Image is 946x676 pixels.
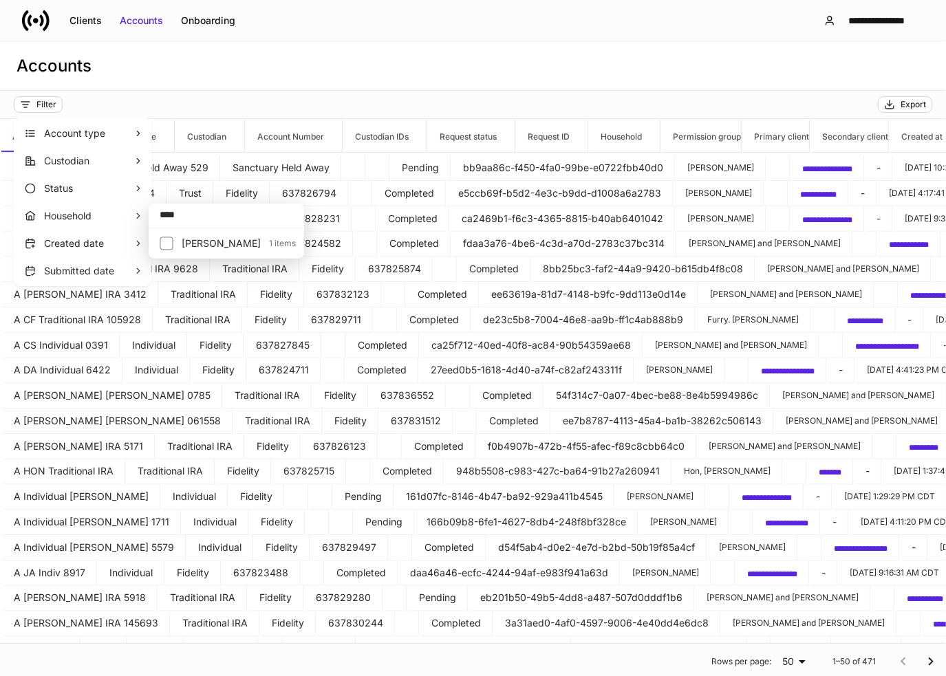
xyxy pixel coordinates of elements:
[44,237,133,250] p: Created date
[44,182,133,195] p: Status
[44,209,133,223] p: Household
[44,264,133,278] p: Submitted date
[44,154,133,168] p: Custodian
[182,237,261,250] p: Ferdowsi, Samir
[261,238,296,249] p: 1 items
[44,127,133,140] p: Account type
